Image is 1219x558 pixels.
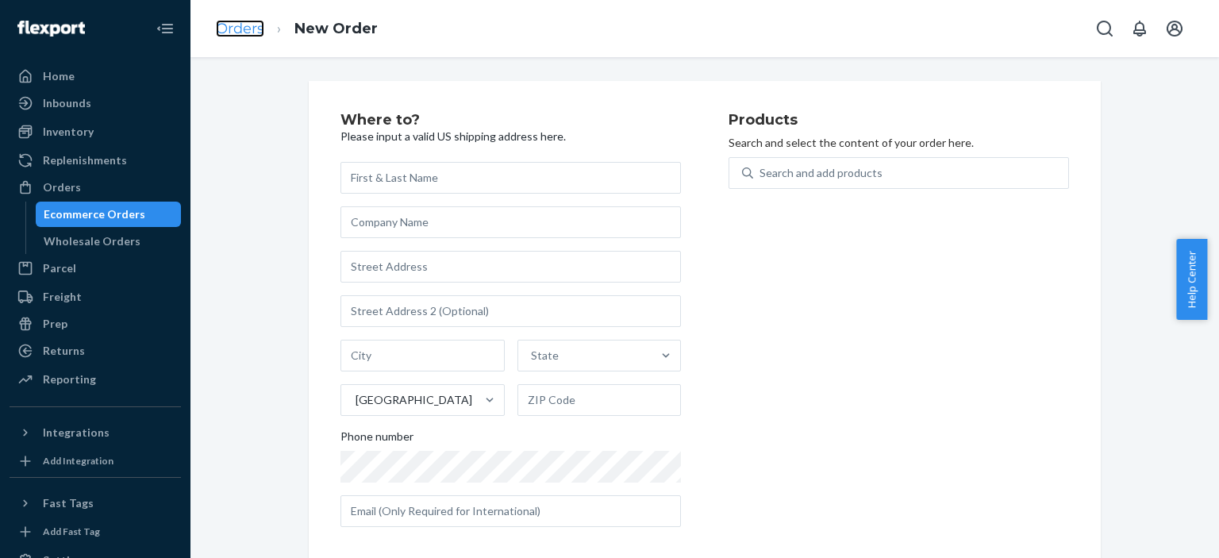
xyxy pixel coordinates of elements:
[43,316,67,332] div: Prep
[43,525,100,538] div: Add Fast Tag
[340,206,681,238] input: Company Name
[340,295,681,327] input: Street Address 2 (Optional)
[44,206,145,222] div: Ecommerce Orders
[44,233,140,249] div: Wholesale Orders
[43,289,82,305] div: Freight
[294,20,378,37] a: New Order
[340,251,681,283] input: Street Address
[10,420,181,445] button: Integrations
[203,6,390,52] ol: breadcrumbs
[43,124,94,140] div: Inventory
[1176,239,1207,320] button: Help Center
[1159,13,1190,44] button: Open account menu
[10,491,181,516] button: Fast Tags
[340,129,681,144] p: Please input a valid US shipping address here.
[517,384,682,416] input: ZIP Code
[10,284,181,310] a: Freight
[216,20,264,37] a: Orders
[340,113,681,129] h2: Where to?
[729,135,1069,151] p: Search and select the content of your order here.
[354,392,356,408] input: [GEOGRAPHIC_DATA]
[10,256,181,281] a: Parcel
[340,495,681,527] input: Email (Only Required for International)
[43,179,81,195] div: Orders
[10,175,181,200] a: Orders
[340,162,681,194] input: First & Last Name
[43,260,76,276] div: Parcel
[356,392,472,408] div: [GEOGRAPHIC_DATA]
[149,13,181,44] button: Close Navigation
[10,63,181,89] a: Home
[43,454,113,468] div: Add Integration
[36,202,182,227] a: Ecommerce Orders
[10,338,181,364] a: Returns
[10,522,181,541] a: Add Fast Tag
[340,429,413,451] span: Phone number
[43,152,127,168] div: Replenishments
[10,452,181,471] a: Add Integration
[43,371,96,387] div: Reporting
[531,348,559,364] div: State
[1124,13,1156,44] button: Open notifications
[43,495,94,511] div: Fast Tags
[1089,13,1121,44] button: Open Search Box
[43,68,75,84] div: Home
[10,311,181,337] a: Prep
[10,119,181,144] a: Inventory
[43,425,110,441] div: Integrations
[43,95,91,111] div: Inbounds
[10,367,181,392] a: Reporting
[340,340,505,371] input: City
[36,229,182,254] a: Wholesale Orders
[10,90,181,116] a: Inbounds
[759,165,883,181] div: Search and add products
[43,343,85,359] div: Returns
[10,148,181,173] a: Replenishments
[729,113,1069,129] h2: Products
[17,21,85,37] img: Flexport logo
